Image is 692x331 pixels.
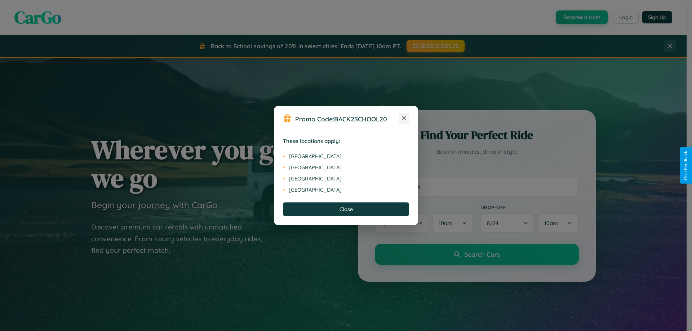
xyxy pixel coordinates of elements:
li: [GEOGRAPHIC_DATA] [283,184,409,195]
b: BACK2SCHOOL20 [334,115,387,123]
h3: Promo Code: [295,115,399,123]
li: [GEOGRAPHIC_DATA] [283,173,409,184]
li: [GEOGRAPHIC_DATA] [283,151,409,162]
li: [GEOGRAPHIC_DATA] [283,162,409,173]
strong: These locations apply: [283,138,340,144]
div: Give Feedback [683,151,688,180]
button: Close [283,202,409,216]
